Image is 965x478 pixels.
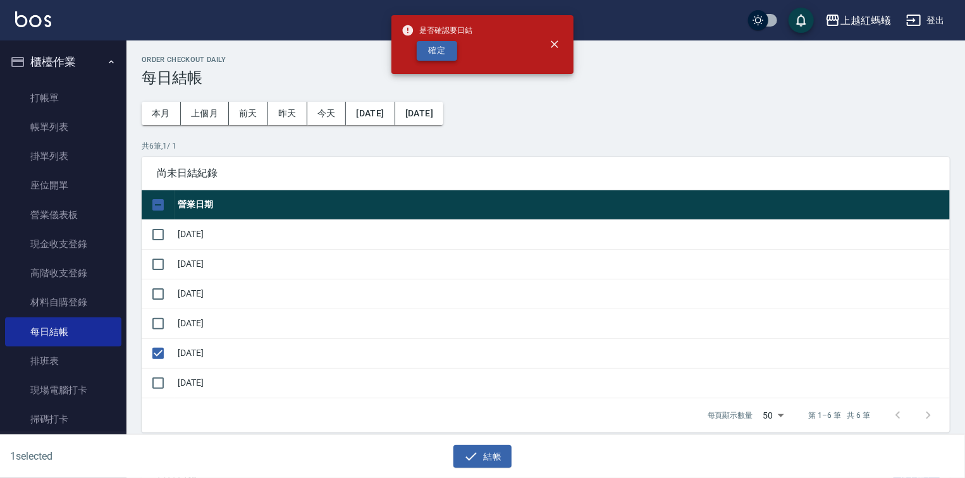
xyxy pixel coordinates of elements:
[175,309,950,338] td: [DATE]
[175,279,950,309] td: [DATE]
[402,24,472,37] span: 是否確認要日結
[901,9,950,32] button: 登出
[15,11,51,27] img: Logo
[5,230,121,259] a: 現金收支登錄
[758,398,789,432] div: 50
[5,142,121,171] a: 掛單列表
[5,200,121,230] a: 營業儀表板
[346,102,395,125] button: [DATE]
[5,83,121,113] a: 打帳單
[789,8,814,33] button: save
[5,317,121,346] a: 每日結帳
[175,249,950,279] td: [DATE]
[5,171,121,200] a: 座位開單
[10,448,239,464] h6: 1 selected
[307,102,347,125] button: 今天
[820,8,896,34] button: 上越紅螞蟻
[5,46,121,78] button: 櫃檯作業
[5,346,121,376] a: 排班表
[5,376,121,405] a: 現場電腦打卡
[453,445,512,469] button: 結帳
[142,56,950,64] h2: Order checkout daily
[175,368,950,398] td: [DATE]
[541,30,569,58] button: close
[5,259,121,288] a: 高階收支登錄
[229,102,268,125] button: 前天
[175,190,950,220] th: 營業日期
[175,338,950,368] td: [DATE]
[809,410,870,421] p: 第 1–6 筆 共 6 筆
[268,102,307,125] button: 昨天
[708,410,753,421] p: 每頁顯示數量
[142,102,181,125] button: 本月
[395,102,443,125] button: [DATE]
[840,13,891,28] div: 上越紅螞蟻
[175,219,950,249] td: [DATE]
[157,167,935,180] span: 尚未日結紀錄
[142,69,950,87] h3: 每日結帳
[181,102,229,125] button: 上個月
[5,288,121,317] a: 材料自購登錄
[5,113,121,142] a: 帳單列表
[142,140,950,152] p: 共 6 筆, 1 / 1
[417,41,457,61] button: 確定
[5,405,121,434] a: 掃碼打卡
